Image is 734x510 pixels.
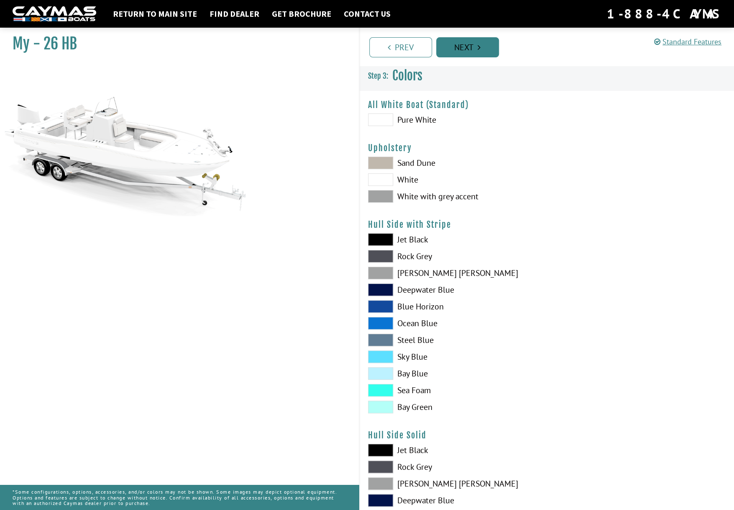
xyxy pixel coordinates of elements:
label: Steel Blue [368,334,539,346]
h1: My - 26 HB [13,34,338,53]
h4: All White Boat (Standard) [368,100,726,110]
label: [PERSON_NAME] [PERSON_NAME] [368,267,539,279]
label: Rock Grey [368,250,539,263]
label: [PERSON_NAME] [PERSON_NAME] [368,477,539,490]
label: Jet Black [368,444,539,456]
label: Rock Grey [368,461,539,473]
a: Get Brochure [268,8,335,19]
img: white-logo-c9c8dbefe5ff5ceceb0f0178aa75bf4bb51f6bca0971e226c86eb53dfe498488.png [13,6,96,22]
a: Contact Us [340,8,395,19]
label: Ocean Blue [368,317,539,330]
label: White with grey accent [368,190,539,203]
label: Sand Dune [368,157,539,169]
h4: Upholstery [368,143,726,153]
a: Next [436,37,499,57]
h4: Hull Side with Stripe [368,219,726,230]
h4: Hull Side Solid [368,430,726,440]
p: *Some configurations, options, accessories, and/or colors may not be shown. Some images may depic... [13,485,346,510]
label: Blue Horizon [368,300,539,313]
label: Sea Foam [368,384,539,397]
label: Jet Black [368,233,539,246]
label: Deepwater Blue [368,283,539,296]
label: Sky Blue [368,350,539,363]
a: Prev [369,37,432,57]
label: Bay Blue [368,367,539,380]
label: Deepwater Blue [368,494,539,507]
a: Return to main site [109,8,201,19]
a: Find Dealer [205,8,263,19]
label: Bay Green [368,401,539,413]
label: White [368,173,539,186]
div: 1-888-4CAYMAS [607,5,721,23]
a: Standard Features [654,37,721,46]
label: Pure White [368,113,539,126]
